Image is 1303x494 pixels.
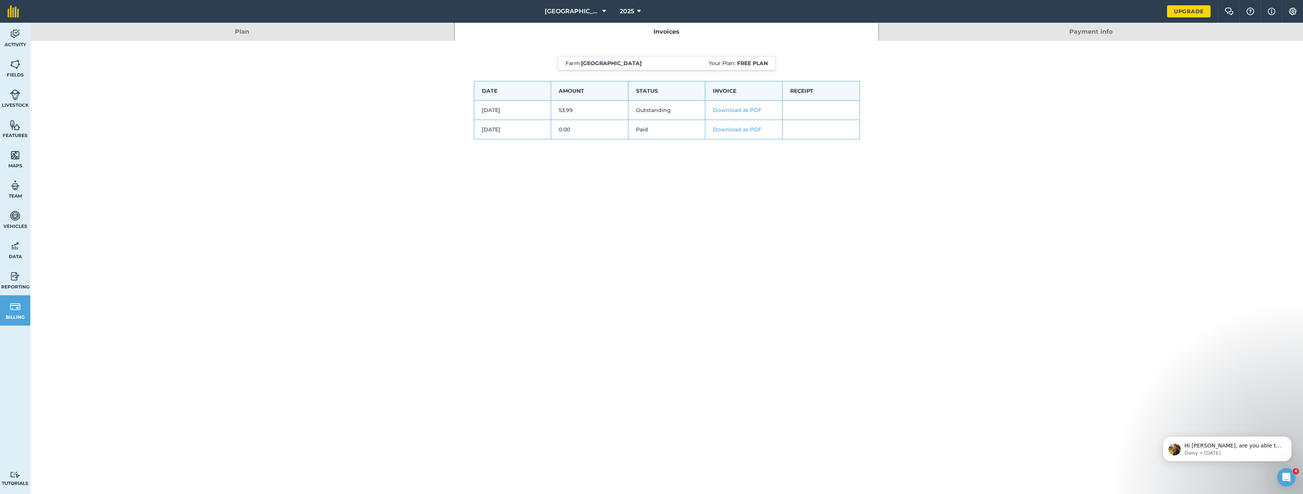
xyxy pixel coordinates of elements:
td: [DATE] [474,120,551,139]
img: svg+xml;base64,PHN2ZyB4bWxucz0iaHR0cDovL3d3dy53My5vcmcvMjAwMC9zdmciIHdpZHRoPSI1NiIgaGVpZ2h0PSI2MC... [10,59,20,70]
img: svg+xml;base64,PD94bWwgdmVyc2lvbj0iMS4wIiBlbmNvZGluZz0idXRmLTgiPz4KPCEtLSBHZW5lcmF0b3I6IEFkb2JlIE... [10,240,20,252]
p: Hi [PERSON_NAME], are you able to help by writing a review? ⭐️ Thank you for continuing using fie... [33,22,131,29]
a: Invoices [455,23,878,41]
iframe: Intercom notifications message [1151,421,1303,474]
iframe: Intercom live chat [1277,468,1295,486]
a: Download as PDF [713,107,762,114]
img: svg+xml;base64,PD94bWwgdmVyc2lvbj0iMS4wIiBlbmNvZGluZz0idXRmLTgiPz4KPCEtLSBHZW5lcmF0b3I6IEFkb2JlIE... [10,89,20,100]
img: Profile image for Daisy [17,23,29,35]
img: A cog icon [1288,8,1297,15]
td: 0.00 [551,120,628,139]
img: fieldmargin Logo [8,5,19,17]
p: Message from Daisy, sent 4w ago [33,29,131,36]
span: 2025 [620,7,634,16]
img: svg+xml;base64,PD94bWwgdmVyc2lvbj0iMS4wIiBlbmNvZGluZz0idXRmLTgiPz4KPCEtLSBHZW5lcmF0b3I6IEFkb2JlIE... [10,471,20,478]
span: [GEOGRAPHIC_DATA] [545,7,599,16]
img: svg+xml;base64,PD94bWwgdmVyc2lvbj0iMS4wIiBlbmNvZGluZz0idXRmLTgiPz4KPCEtLSBHZW5lcmF0b3I6IEFkb2JlIE... [10,28,20,40]
img: Two speech bubbles overlapping with the left bubble in the forefront [1225,8,1234,15]
img: svg+xml;base64,PHN2ZyB4bWxucz0iaHR0cDovL3d3dy53My5vcmcvMjAwMC9zdmciIHdpZHRoPSI1NiIgaGVpZ2h0PSI2MC... [10,119,20,131]
img: svg+xml;base64,PD94bWwgdmVyc2lvbj0iMS4wIiBlbmNvZGluZz0idXRmLTgiPz4KPCEtLSBHZW5lcmF0b3I6IEFkb2JlIE... [10,271,20,282]
span: Your Plan: [709,59,768,67]
strong: [GEOGRAPHIC_DATA] [581,60,642,67]
img: svg+xml;base64,PD94bWwgdmVyc2lvbj0iMS4wIiBlbmNvZGluZz0idXRmLTgiPz4KPCEtLSBHZW5lcmF0b3I6IEFkb2JlIE... [10,301,20,312]
a: Upgrade [1167,5,1211,17]
img: svg+xml;base64,PD94bWwgdmVyc2lvbj0iMS4wIiBlbmNvZGluZz0idXRmLTgiPz4KPCEtLSBHZW5lcmF0b3I6IEFkb2JlIE... [10,180,20,191]
div: message notification from Daisy, 4w ago. Hi jonte, are you able to help by writing a review? ⭐️ T... [11,16,140,41]
td: [DATE] [474,101,551,120]
td: Outstanding [628,101,705,120]
img: svg+xml;base64,PD94bWwgdmVyc2lvbj0iMS4wIiBlbmNvZGluZz0idXRmLTgiPz4KPCEtLSBHZW5lcmF0b3I6IEFkb2JlIE... [10,210,20,221]
img: svg+xml;base64,PHN2ZyB4bWxucz0iaHR0cDovL3d3dy53My5vcmcvMjAwMC9zdmciIHdpZHRoPSIxNyIgaGVpZ2h0PSIxNy... [1268,7,1275,16]
a: Plan [30,23,454,41]
td: Receipt [782,81,859,101]
a: Payment info [879,23,1303,41]
img: svg+xml;base64,PHN2ZyB4bWxucz0iaHR0cDovL3d3dy53My5vcmcvMjAwMC9zdmciIHdpZHRoPSI1NiIgaGVpZ2h0PSI2MC... [10,150,20,161]
span: Farm : [566,59,642,67]
td: Status [628,81,705,101]
td: 53.99 [551,101,628,120]
td: Date [474,81,551,101]
td: Invoice [705,81,783,101]
a: Download as PDF [713,126,762,133]
td: Paid [628,120,705,139]
td: Amount [551,81,628,101]
span: 4 [1293,468,1299,474]
img: A question mark icon [1246,8,1255,15]
strong: Free plan [737,60,768,67]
